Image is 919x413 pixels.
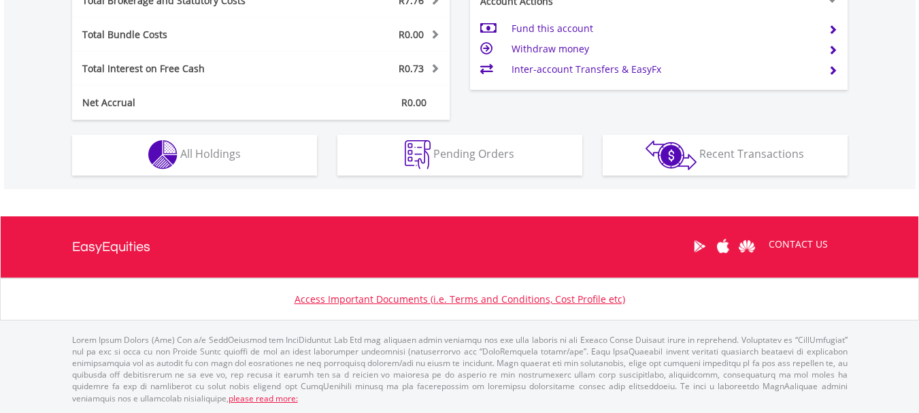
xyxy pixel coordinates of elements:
[72,216,150,278] a: EasyEquities
[180,146,241,161] span: All Holdings
[699,146,804,161] span: Recent Transactions
[148,140,178,169] img: holdings-wht.png
[401,96,427,109] span: R0.00
[72,135,317,176] button: All Holdings
[72,28,293,42] div: Total Bundle Costs
[295,293,625,305] a: Access Important Documents (i.e. Terms and Conditions, Cost Profile etc)
[72,96,293,110] div: Net Accrual
[603,135,848,176] button: Recent Transactions
[735,225,759,267] a: Huawei
[405,140,431,169] img: pending_instructions-wht.png
[512,18,817,39] td: Fund this account
[399,28,424,41] span: R0.00
[512,59,817,80] td: Inter-account Transfers & EasyFx
[712,225,735,267] a: Apple
[399,62,424,75] span: R0.73
[72,62,293,76] div: Total Interest on Free Cash
[229,393,298,404] a: please read more:
[433,146,514,161] span: Pending Orders
[759,225,837,263] a: CONTACT US
[337,135,582,176] button: Pending Orders
[512,39,817,59] td: Withdraw money
[646,140,697,170] img: transactions-zar-wht.png
[688,225,712,267] a: Google Play
[72,334,848,404] p: Lorem Ipsum Dolors (Ame) Con a/e SeddOeiusmod tem InciDiduntut Lab Etd mag aliquaen admin veniamq...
